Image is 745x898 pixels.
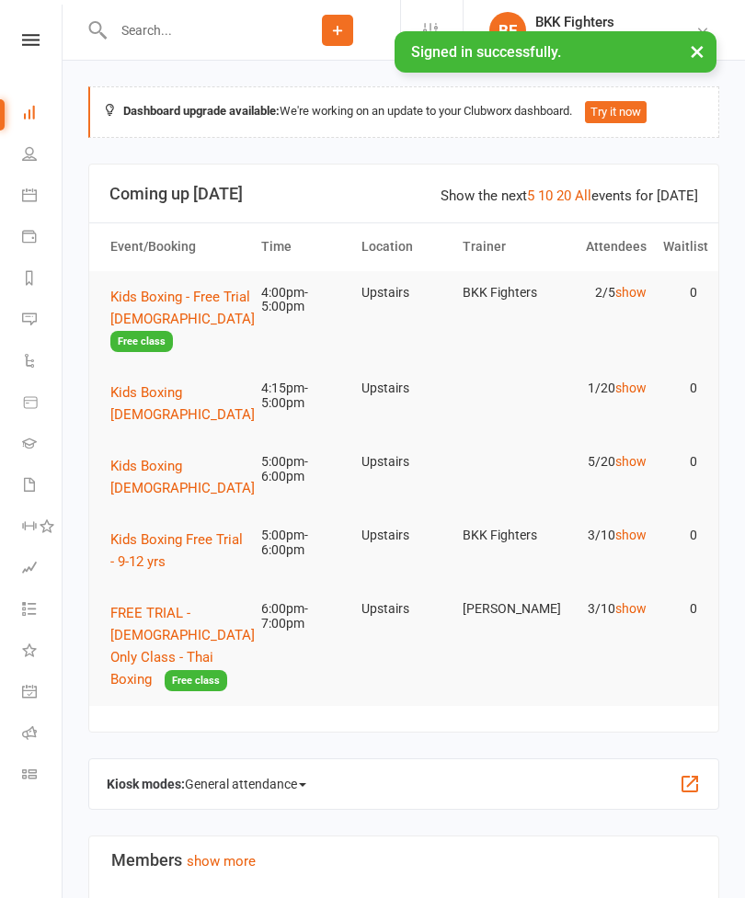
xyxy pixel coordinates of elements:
[22,383,63,425] a: Product Sales
[110,458,255,496] span: Kids Boxing [DEMOGRAPHIC_DATA]
[110,602,268,691] button: FREE TRIAL - [DEMOGRAPHIC_DATA] Only Class - Thai BoxingFree class
[110,529,245,573] button: Kids Boxing Free Trial - 9-12 yrs
[655,440,705,483] td: 0
[454,271,555,314] td: BKK Fighters
[22,673,63,714] a: General attendance kiosk mode
[555,587,655,631] td: 3/10
[110,286,268,353] button: Kids Boxing - Free Trial [DEMOGRAPHIC_DATA]Free class
[585,101,647,123] button: Try it now
[681,31,714,71] button: ×
[556,188,571,204] a: 20
[441,185,698,207] div: Show the next events for [DATE]
[555,223,655,270] th: Attendees
[353,587,453,631] td: Upstairs
[185,769,306,799] span: General attendance
[555,271,655,314] td: 2/5
[108,17,275,43] input: Search...
[615,601,647,616] a: show
[353,367,453,410] td: Upstairs
[454,514,555,557] td: BKK Fighters
[655,367,705,410] td: 0
[110,384,255,423] span: Kids Boxing [DEMOGRAPHIC_DATA]
[165,670,227,691] span: Free class
[615,381,647,395] a: show
[110,531,243,570] span: Kids Boxing Free Trial - 9-12 yrs
[655,223,705,270] th: Waitlist
[22,549,63,590] a: Assessments
[22,756,63,797] a: Class kiosk mode
[555,514,655,557] td: 3/10
[615,285,647,300] a: show
[555,367,655,410] td: 1/20
[615,454,647,469] a: show
[538,188,553,204] a: 10
[527,188,534,204] a: 5
[353,271,453,314] td: Upstairs
[102,223,253,270] th: Event/Booking
[88,86,719,138] div: We're working on an update to your Clubworx dashboard.
[110,605,255,688] span: FREE TRIAL - [DEMOGRAPHIC_DATA] Only Class - Thai Boxing
[110,331,173,352] span: Free class
[489,12,526,49] div: BF
[22,94,63,135] a: Dashboard
[555,440,655,483] td: 5/20
[253,367,353,425] td: 4:15pm-5:00pm
[187,853,256,870] a: show more
[575,188,591,204] a: All
[353,514,453,557] td: Upstairs
[454,587,555,631] td: [PERSON_NAME]
[22,631,63,673] a: What's New
[655,587,705,631] td: 0
[454,223,555,270] th: Trainer
[253,440,353,498] td: 5:00pm-6:00pm
[353,223,453,270] th: Location
[655,271,705,314] td: 0
[22,218,63,259] a: Payments
[411,43,561,61] span: Signed in successfully.
[110,289,255,327] span: Kids Boxing - Free Trial [DEMOGRAPHIC_DATA]
[110,381,268,426] button: Kids Boxing [DEMOGRAPHIC_DATA]
[22,135,63,176] a: People
[253,223,353,270] th: Time
[353,440,453,483] td: Upstairs
[253,587,353,645] td: 6:00pm-7:00pm
[110,455,268,499] button: Kids Boxing [DEMOGRAPHIC_DATA]
[123,104,280,118] strong: Dashboard upgrade available:
[535,14,695,30] div: BKK Fighters
[111,851,696,870] h3: Members
[615,528,647,542] a: show
[22,176,63,218] a: Calendar
[107,777,185,791] strong: Kiosk modes:
[253,271,353,329] td: 4:00pm-5:00pm
[22,714,63,756] a: Roll call kiosk mode
[253,514,353,572] td: 5:00pm-6:00pm
[655,514,705,557] td: 0
[22,259,63,301] a: Reports
[109,185,698,203] h3: Coming up [DATE]
[535,30,695,47] div: BKK Fighters Colchester Ltd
